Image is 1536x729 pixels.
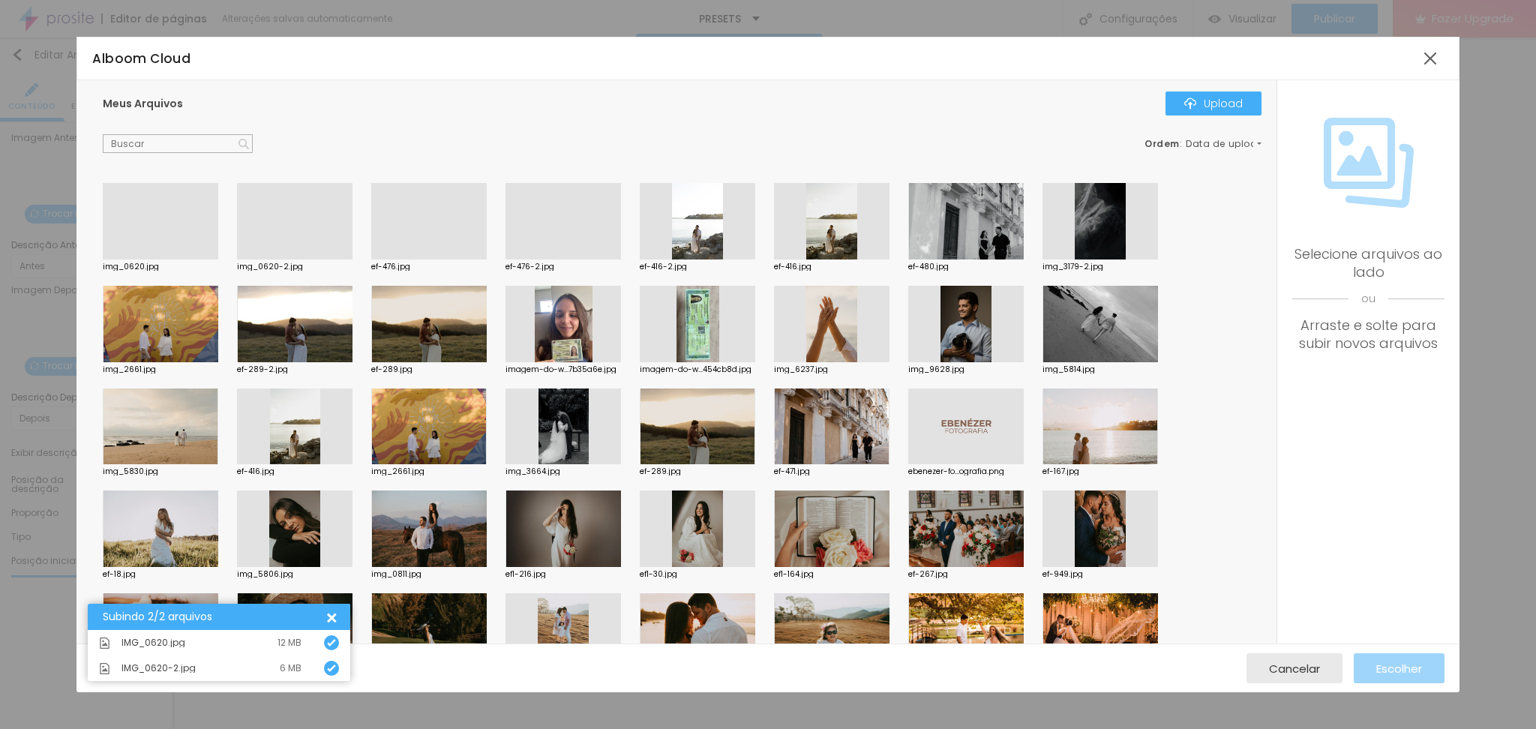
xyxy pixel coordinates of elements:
[237,468,352,475] div: ef-416.jpg
[103,263,218,271] div: img_0620.jpg
[505,263,621,271] div: ef-476-2.jpg
[103,366,218,373] div: img_2661.jpg
[1042,263,1158,271] div: img_3179-2.jpg
[1269,662,1320,675] span: Cancelar
[371,571,487,578] div: img_0811.jpg
[1144,139,1261,148] div: :
[99,637,110,649] img: Icone
[237,571,352,578] div: img_5806.jpg
[908,366,1024,373] div: img_9628.jpg
[1376,662,1422,675] span: Escolher
[774,263,889,271] div: ef-416.jpg
[640,468,755,475] div: ef-289.jpg
[1042,571,1158,578] div: ef-949.jpg
[505,571,621,578] div: ef1-216.jpg
[92,49,190,67] span: Alboom Cloud
[1042,468,1158,475] div: ef-167.jpg
[1354,653,1444,683] button: Escolher
[640,366,755,373] div: imagem-do-w...454cb8d.jpg
[99,663,110,674] img: Icone
[121,664,196,673] span: IMG_0620-2.jpg
[1042,366,1158,373] div: img_5814.jpg
[1165,91,1261,115] button: IconeUpload
[103,611,324,622] div: Subindo 2/2 arquivos
[327,638,336,647] img: Icone
[1292,281,1444,316] span: ou
[1186,139,1264,148] span: Data de upload
[103,468,218,475] div: img_5830.jpg
[277,638,301,647] div: 12 MB
[505,366,621,373] div: imagem-do-w...7b35a6e.jpg
[908,263,1024,271] div: ef-480.jpg
[908,468,1024,475] div: ebenezer-fo...ografia.png
[103,571,218,578] div: ef-18.jpg
[237,366,352,373] div: ef-289-2.jpg
[908,571,1024,578] div: ef-267.jpg
[774,468,889,475] div: ef-471.jpg
[371,468,487,475] div: img_2661.jpg
[1144,137,1180,150] span: Ordem
[774,366,889,373] div: img_6237.jpg
[121,638,185,647] span: IMG_0620.jpg
[774,571,889,578] div: ef1-164.jpg
[1324,118,1414,208] img: Icone
[280,664,301,673] div: 6 MB
[1184,97,1243,109] div: Upload
[103,96,183,111] span: Meus Arquivos
[237,263,352,271] div: img_0620-2.jpg
[640,263,755,271] div: ef-416-2.jpg
[1246,653,1342,683] button: Cancelar
[1292,245,1444,352] div: Selecione arquivos ao lado Arraste e solte para subir novos arquivos
[371,366,487,373] div: ef-289.jpg
[238,139,249,149] img: Icone
[1184,97,1196,109] img: Icone
[103,134,253,154] input: Buscar
[327,664,336,673] img: Icone
[505,468,621,475] div: img_3664.jpg
[371,263,487,271] div: ef-476.jpg
[640,571,755,578] div: ef1-30.jpg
